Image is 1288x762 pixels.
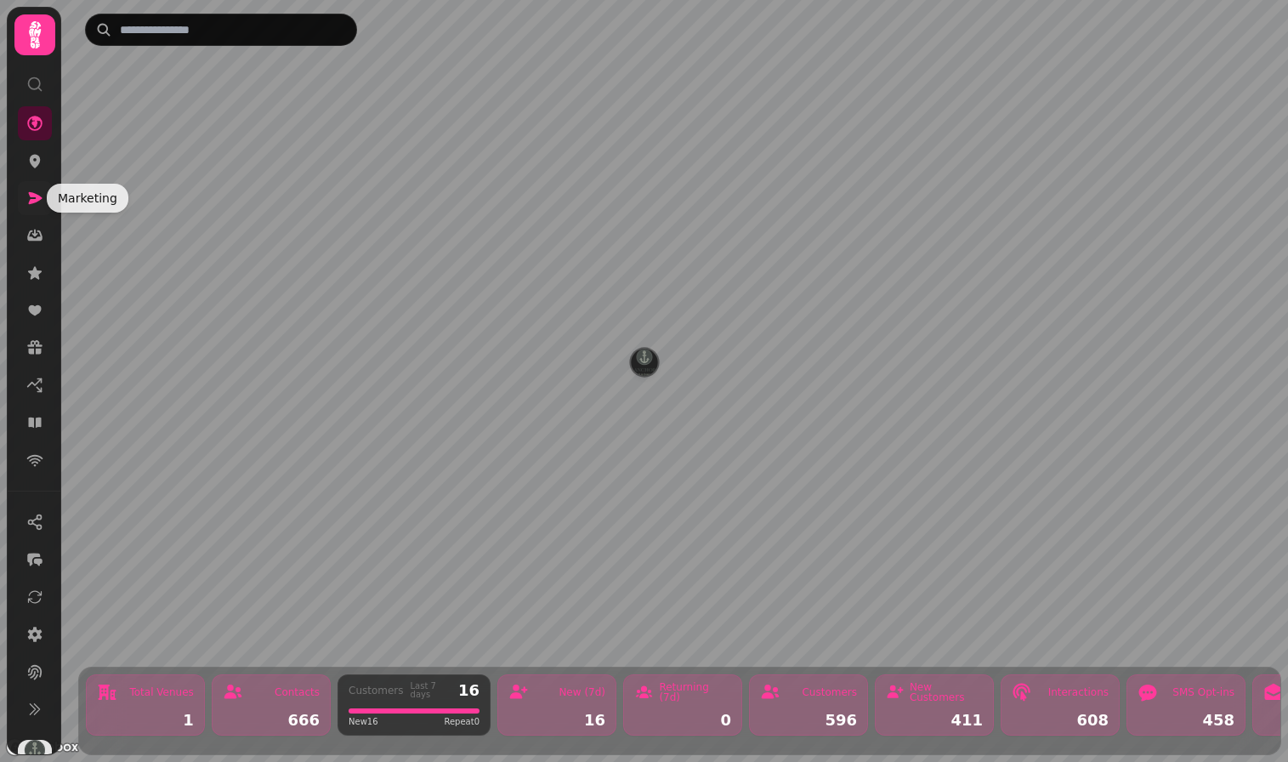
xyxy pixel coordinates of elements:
div: 458 [1138,713,1234,728]
span: Repeat 0 [444,715,479,728]
div: Customers [802,687,857,697]
div: Map marker [631,349,658,381]
div: Total Venues [130,687,194,697]
div: Interactions [1048,687,1109,697]
div: Last 7 days [411,682,451,699]
div: 666 [223,713,320,728]
a: Mapbox logo [5,737,80,757]
div: 411 [886,713,983,728]
div: 0 [634,713,731,728]
div: 1 [97,713,194,728]
div: Returning (7d) [659,682,731,702]
div: Contacts [275,687,320,697]
div: SMS Opt-ins [1172,687,1234,697]
span: New 16 [349,715,378,728]
div: New Customers [910,682,983,702]
div: Customers [349,685,404,696]
div: 608 [1012,713,1109,728]
div: 16 [458,683,479,698]
div: Marketing [47,184,128,213]
div: New (7d) [559,687,605,697]
div: 596 [760,713,857,728]
button: The Anchor Inn [631,349,658,376]
div: 16 [508,713,605,728]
